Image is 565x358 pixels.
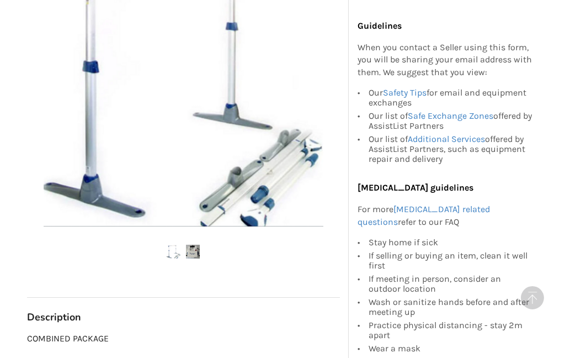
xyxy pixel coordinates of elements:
[358,182,473,193] b: [MEDICAL_DATA] guidelines
[383,87,427,98] a: Safety Tips
[369,88,533,109] div: Our for email and equipment exchanges
[369,272,533,296] div: If meeting in person, consider an outdoor location
[358,203,533,229] p: For more refer to our FAQ
[358,41,533,80] p: When you contact a Seller using this form, you will be sharing your email address with them. We s...
[408,134,485,144] a: Additional Services
[369,319,533,342] div: Practice physical distancing - stay 2m apart
[358,20,402,31] b: Guidelines
[369,109,533,133] div: Our list of offered by AssistList Partners
[369,249,533,272] div: If selling or buying an item, clean it well first
[369,238,533,249] div: Stay home if sick
[369,296,533,319] div: Wash or sanitize hands before and after meeting up
[27,311,340,324] h3: Description
[167,245,180,259] img: easytrack fs 700.17000 lift track & hoist voyager portable 9800009 in qualicum beach , bc-mechani...
[369,342,533,354] div: Wear a mask
[408,110,493,121] a: Safe Exchange Zones
[186,245,200,259] img: easytrack fs 700.17000 lift track & hoist voyager portable 9800009 in qualicum beach , bc-mechani...
[369,133,533,164] div: Our list of offered by AssistList Partners, such as equipment repair and delivery
[358,204,490,227] a: [MEDICAL_DATA] related questions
